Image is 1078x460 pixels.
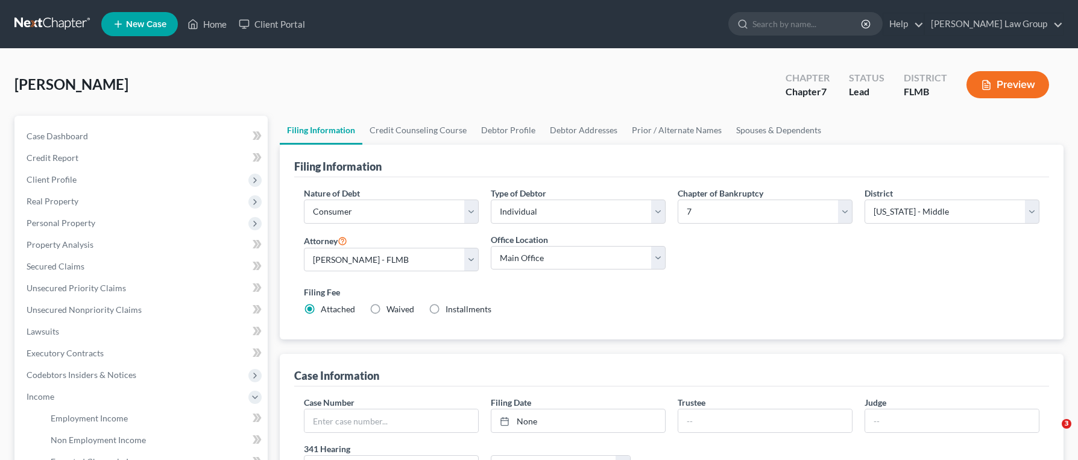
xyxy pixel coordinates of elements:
span: 7 [821,86,827,97]
label: Case Number [304,396,355,409]
a: Debtor Addresses [543,116,625,145]
label: Judge [865,396,886,409]
span: Waived [386,304,414,314]
a: Lawsuits [17,321,268,342]
span: 3 [1062,419,1071,429]
label: Nature of Debt [304,187,360,200]
span: Income [27,391,54,402]
div: Lead [849,85,884,99]
a: Filing Information [280,116,362,145]
span: Client Profile [27,174,77,184]
span: Secured Claims [27,261,84,271]
a: Debtor Profile [474,116,543,145]
label: Office Location [491,233,548,246]
button: Preview [966,71,1049,98]
div: District [904,71,947,85]
label: Filing Date [491,396,531,409]
span: Personal Property [27,218,95,228]
input: Search by name... [752,13,863,35]
div: FLMB [904,85,947,99]
input: -- [678,409,852,432]
label: District [865,187,893,200]
span: Unsecured Nonpriority Claims [27,304,142,315]
iframe: Intercom live chat [1037,419,1066,448]
input: Enter case number... [304,409,478,432]
a: [PERSON_NAME] Law Group [925,13,1063,35]
a: Client Portal [233,13,311,35]
span: Unsecured Priority Claims [27,283,126,293]
a: Credit Report [17,147,268,169]
a: Unsecured Priority Claims [17,277,268,299]
div: Chapter [786,71,830,85]
a: Employment Income [41,408,268,429]
a: Executory Contracts [17,342,268,364]
span: Lawsuits [27,326,59,336]
a: Unsecured Nonpriority Claims [17,299,268,321]
label: 341 Hearing [298,443,672,455]
label: Filing Fee [304,286,1039,298]
span: Property Analysis [27,239,93,250]
span: Non Employment Income [51,435,146,445]
span: [PERSON_NAME] [14,75,128,93]
a: Non Employment Income [41,429,268,451]
span: Credit Report [27,153,78,163]
label: Attorney [304,233,347,248]
a: Case Dashboard [17,125,268,147]
span: Case Dashboard [27,131,88,141]
span: Codebtors Insiders & Notices [27,370,136,380]
div: Chapter [786,85,830,99]
a: Property Analysis [17,234,268,256]
a: Credit Counseling Course [362,116,474,145]
span: Executory Contracts [27,348,104,358]
label: Trustee [678,396,705,409]
span: Employment Income [51,413,128,423]
span: New Case [126,20,166,29]
a: Help [883,13,924,35]
a: Prior / Alternate Names [625,116,729,145]
a: Spouses & Dependents [729,116,828,145]
input: -- [865,409,1039,432]
span: Attached [321,304,355,314]
span: Real Property [27,196,78,206]
label: Chapter of Bankruptcy [678,187,763,200]
div: Case Information [294,368,379,383]
label: Type of Debtor [491,187,546,200]
a: Secured Claims [17,256,268,277]
a: None [491,409,665,432]
a: Home [181,13,233,35]
div: Status [849,71,884,85]
span: Installments [446,304,491,314]
div: Filing Information [294,159,382,174]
